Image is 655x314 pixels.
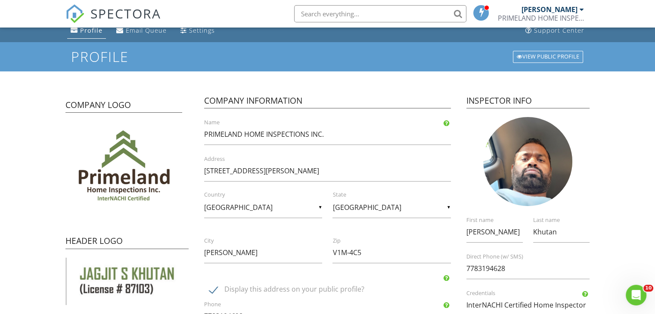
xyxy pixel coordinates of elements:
[626,285,646,305] iframe: Intercom live chat
[65,12,161,30] a: SPECTORA
[90,4,161,22] span: SPECTORA
[513,51,583,63] div: View Public Profile
[332,191,461,199] label: State
[65,99,182,113] h4: Company Logo
[466,95,590,109] h4: Inspector Info
[177,23,218,39] a: Settings
[512,50,584,64] a: View Public Profile
[522,5,577,14] div: [PERSON_NAME]
[466,289,600,297] label: Credentials
[65,235,189,249] h4: Header Logo
[71,49,584,64] h1: Profile
[643,285,653,292] span: 10
[466,253,600,261] label: Direct Phone (w/ SMS)
[533,216,600,224] label: Last name
[466,216,533,224] label: First name
[65,121,182,207] img: IMG_1288.jpeg
[498,14,584,22] div: PRIMELAND HOME INSPECTIONS INC.
[65,4,84,23] img: The Best Home Inspection Software - Spectora
[534,26,584,34] div: Support Center
[522,23,588,39] a: Support Center
[189,26,215,34] div: Settings
[294,5,466,22] input: Search everything...
[204,191,332,199] label: Country
[204,95,450,109] h4: Company Information
[209,285,456,296] label: Display this address on your public profile?
[65,258,189,305] img: IMG_1290.jpeg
